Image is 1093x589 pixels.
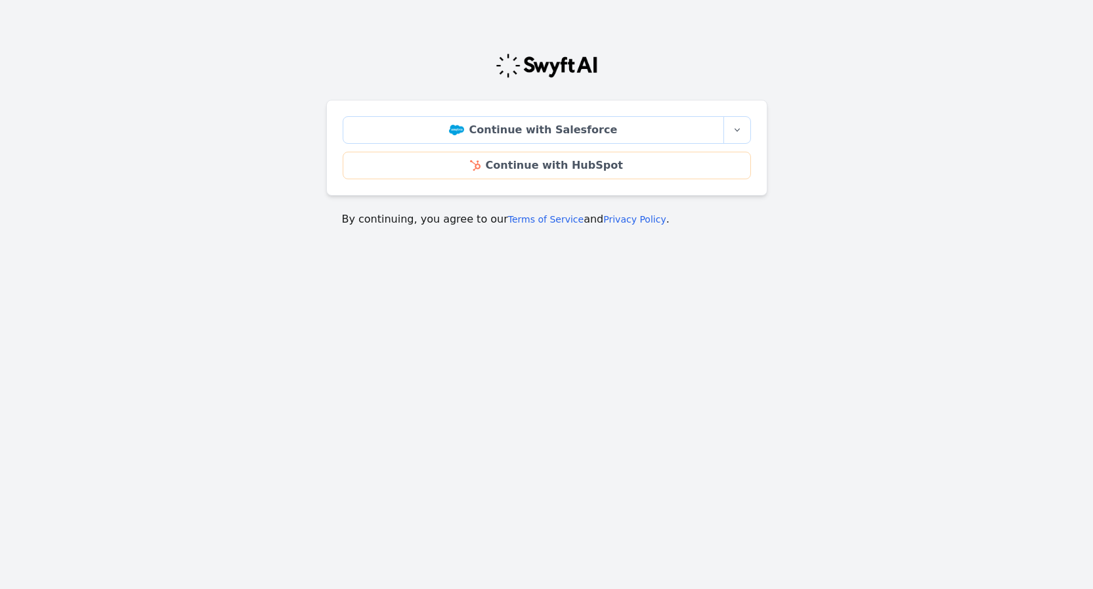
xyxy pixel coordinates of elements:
img: Salesforce [449,125,464,135]
p: By continuing, you agree to our and . [342,211,752,227]
img: Swyft Logo [495,53,599,79]
a: Continue with HubSpot [343,152,751,179]
a: Terms of Service [508,214,584,225]
a: Continue with Salesforce [343,116,724,144]
a: Privacy Policy [603,214,666,225]
img: HubSpot [470,160,480,171]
